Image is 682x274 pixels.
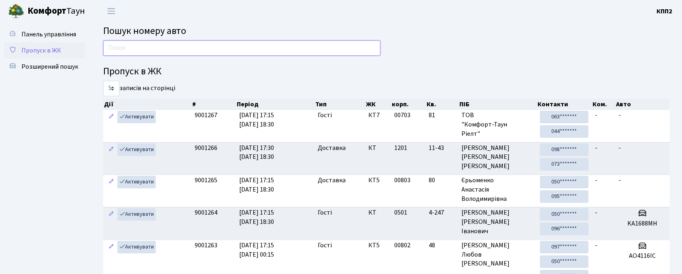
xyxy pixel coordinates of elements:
[394,208,407,217] span: 0501
[618,111,621,120] span: -
[462,208,533,236] span: [PERSON_NAME] [PERSON_NAME] Іванович
[537,99,592,110] th: Контакти
[318,143,346,153] span: Доставка
[426,99,459,110] th: Кв.
[103,40,380,56] input: Пошук
[657,6,672,16] a: КПП2
[103,99,191,110] th: Дії
[103,24,186,38] span: Пошук номеру авто
[459,99,537,110] th: ПІБ
[239,176,274,194] span: [DATE] 17:15 [DATE] 18:30
[236,99,314,110] th: Період
[28,4,66,17] b: Комфорт
[462,176,533,204] span: Єрьоменко Анастасія Володимирівна
[106,143,116,156] a: Редагувати
[4,59,85,75] a: Розширений пошук
[394,111,410,120] span: 00703
[462,111,533,139] span: ТОВ "Комфорт-Таун Ріелт"
[318,176,346,185] span: Доставка
[195,111,217,120] span: 9001267
[318,241,332,250] span: Гості
[21,46,61,55] span: Пропуск в ЖК
[195,208,217,217] span: 9001264
[394,143,407,152] span: 1201
[195,241,217,250] span: 9001263
[21,30,76,39] span: Панель управління
[618,220,667,228] h5: KA1688MH
[117,176,156,188] a: Активувати
[429,241,455,250] span: 48
[595,208,597,217] span: -
[106,111,116,123] a: Редагувати
[117,143,156,156] a: Активувати
[368,208,388,217] span: КТ
[391,99,426,110] th: корп.
[106,208,116,221] a: Редагувати
[368,241,388,250] span: КТ5
[191,99,236,110] th: #
[592,99,615,110] th: Ком.
[368,111,388,120] span: КТ7
[368,176,388,185] span: КТ5
[318,208,332,217] span: Гості
[595,241,597,250] span: -
[394,241,410,250] span: 00802
[429,143,455,153] span: 11-43
[103,81,119,96] select: записів на сторінці
[318,111,332,120] span: Гості
[462,143,533,171] span: [PERSON_NAME] [PERSON_NAME] [PERSON_NAME]
[21,62,78,71] span: Розширений пошук
[595,176,597,185] span: -
[368,143,388,153] span: КТ
[618,252,667,260] h5: АО4116ІС
[4,26,85,42] a: Панель управління
[103,81,175,96] label: записів на сторінці
[101,4,121,18] button: Переключити навігацію
[462,241,533,269] span: [PERSON_NAME] Любов [PERSON_NAME]
[429,208,455,217] span: 4-247
[195,176,217,185] span: 9001265
[117,111,156,123] a: Активувати
[365,99,391,110] th: ЖК
[117,208,156,221] a: Активувати
[618,176,621,185] span: -
[239,241,274,259] span: [DATE] 17:15 [DATE] 00:15
[618,143,621,152] span: -
[429,176,455,185] span: 80
[8,3,24,19] img: logo.png
[239,208,274,226] span: [DATE] 17:15 [DATE] 18:30
[657,7,672,16] b: КПП2
[106,241,116,253] a: Редагувати
[239,143,274,162] span: [DATE] 17:30 [DATE] 18:30
[195,143,217,152] span: 9001266
[616,99,670,110] th: Авто
[595,111,597,120] span: -
[239,111,274,129] span: [DATE] 17:15 [DATE] 18:30
[28,4,85,18] span: Таун
[394,176,410,185] span: 00803
[103,66,670,78] h4: Пропуск в ЖК
[117,241,156,253] a: Активувати
[595,143,597,152] span: -
[4,42,85,59] a: Пропуск в ЖК
[429,111,455,120] span: 81
[314,99,365,110] th: Тип
[106,176,116,188] a: Редагувати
